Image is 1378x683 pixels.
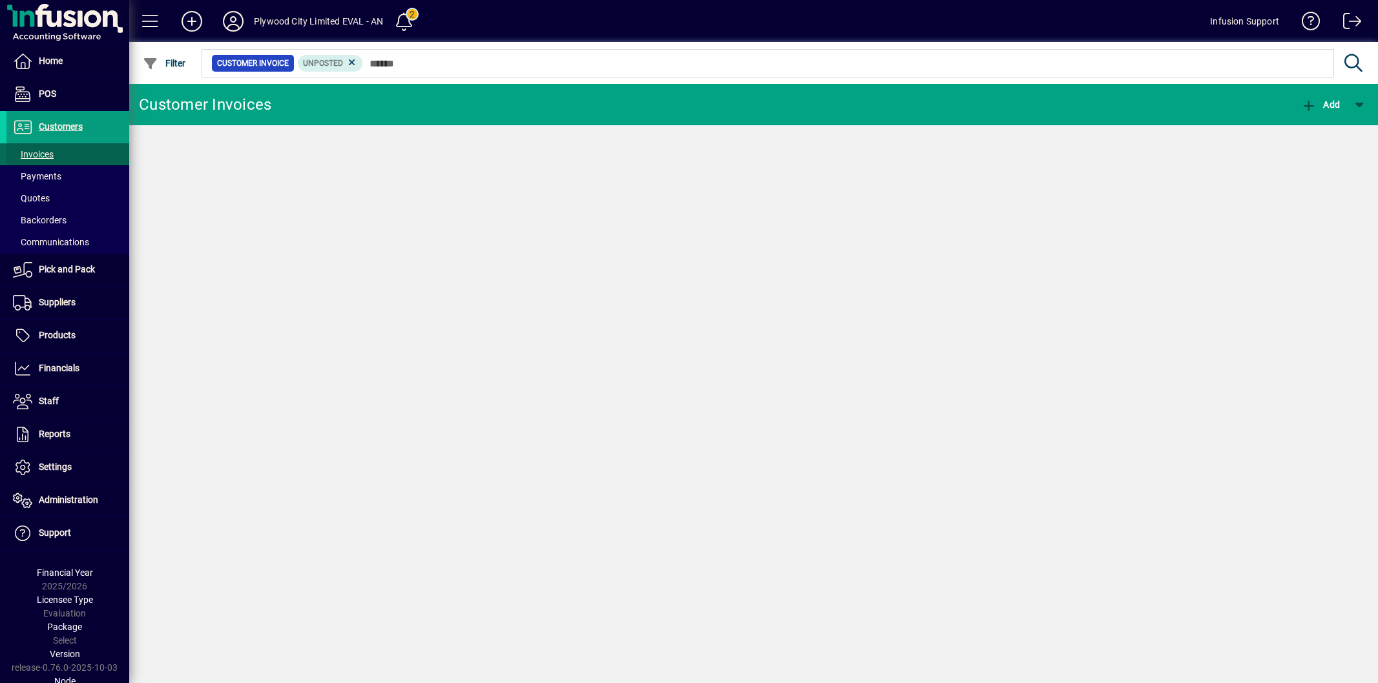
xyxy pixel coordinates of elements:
[6,517,129,549] a: Support
[13,215,67,225] span: Backorders
[6,231,129,253] a: Communications
[39,363,79,373] span: Financials
[254,11,383,32] div: Plywood City Limited EVAL - AN
[39,462,72,472] span: Settings
[39,330,76,340] span: Products
[6,78,129,110] a: POS
[13,149,54,159] span: Invoices
[1333,3,1362,45] a: Logout
[6,320,129,352] a: Products
[39,527,71,538] span: Support
[213,10,254,33] button: Profile
[217,57,289,70] span: Customer Invoice
[6,143,129,165] a: Invoices
[39,396,59,406] span: Staff
[39,429,70,439] span: Reports
[39,121,83,132] span: Customers
[1210,11,1279,32] div: Infusion Support
[6,209,129,231] a: Backorders
[171,10,213,33] button: Add
[1298,93,1343,116] button: Add
[6,254,129,286] a: Pick and Pack
[39,264,95,274] span: Pick and Pack
[6,352,129,385] a: Financials
[6,484,129,516] a: Administration
[6,385,129,418] a: Staff
[39,297,76,307] span: Suppliers
[37,595,93,605] span: Licensee Type
[1301,99,1340,110] span: Add
[140,52,189,75] button: Filter
[6,451,129,484] a: Settings
[303,59,343,68] span: Unposted
[50,649,80,659] span: Version
[139,94,271,115] div: Customer Invoices
[39,88,56,99] span: POS
[39,494,98,505] span: Administration
[13,237,89,247] span: Communications
[6,45,129,77] a: Home
[47,622,82,632] span: Package
[6,418,129,451] a: Reports
[143,58,186,68] span: Filter
[1292,3,1321,45] a: Knowledge Base
[13,171,61,181] span: Payments
[6,187,129,209] a: Quotes
[37,567,93,578] span: Financial Year
[298,55,363,72] mat-chip: Customer Invoice Status: Unposted
[13,193,50,203] span: Quotes
[6,165,129,187] a: Payments
[39,56,63,66] span: Home
[6,287,129,319] a: Suppliers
